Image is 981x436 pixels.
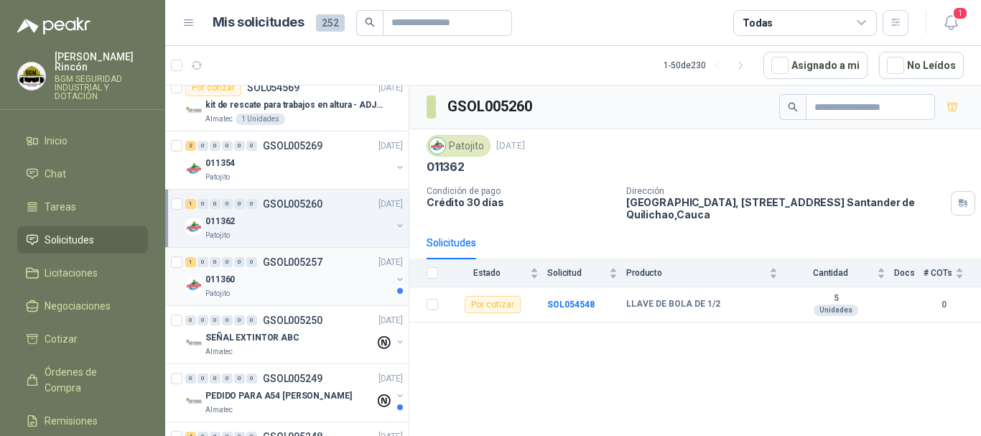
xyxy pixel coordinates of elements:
p: 011354 [205,157,235,170]
div: 1 [185,257,196,267]
img: Company Logo [185,335,203,352]
p: GSOL005249 [263,374,322,384]
a: Inicio [17,127,148,154]
a: Negociaciones [17,292,148,320]
div: Unidades [814,305,858,316]
div: 0 [197,199,208,209]
th: # COTs [924,259,981,287]
p: 011360 [205,273,235,287]
b: LLAVE DE BOLA DE 1/2 [626,299,720,310]
h3: GSOL005260 [447,96,534,118]
div: 0 [210,315,220,325]
img: Company Logo [185,277,203,294]
a: 1 0 0 0 0 0 GSOL005257[DATE] Company Logo011360Patojito [185,254,406,300]
img: Company Logo [185,393,203,410]
a: 0 0 0 0 0 0 GSOL005250[DATE] Company LogoSEÑAL EXTINTOR ABCAlmatec [185,312,406,358]
div: 0 [222,199,233,209]
div: 0 [234,374,245,384]
th: Producto [626,259,786,287]
div: Por cotizar [465,296,521,313]
p: GSOL005269 [263,141,322,151]
span: Inicio [45,133,68,149]
a: SOL054548 [547,300,595,310]
div: 0 [210,257,220,267]
a: 2 0 0 0 0 0 GSOL005269[DATE] Company Logo011354Patojito [185,137,406,183]
p: PEDIDO PARA A54 [PERSON_NAME] [205,389,352,403]
div: 0 [210,141,220,151]
p: GSOL005250 [263,315,322,325]
img: Company Logo [18,62,45,90]
div: 0 [197,315,208,325]
div: 0 [246,199,257,209]
img: Company Logo [429,138,445,154]
div: 0 [197,141,208,151]
p: GSOL005260 [263,199,322,209]
div: 0 [246,141,257,151]
span: Cantidad [786,268,874,278]
p: [DATE] [378,256,403,269]
p: Patojito [205,172,230,183]
div: 2 [185,141,196,151]
span: Licitaciones [45,265,98,281]
div: Solicitudes [427,235,476,251]
a: Tareas [17,193,148,221]
span: Estado [447,268,527,278]
div: 0 [234,141,245,151]
p: [DATE] [378,81,403,95]
a: Licitaciones [17,259,148,287]
p: Almatec [205,346,233,358]
div: Patojito [427,135,490,157]
div: 0 [185,374,196,384]
a: Por cotizarSOL054569[DATE] Company Logokit de rescate para trabajos en altura - ADJUNTAR FICHA TE... [165,73,409,131]
div: 0 [222,141,233,151]
h1: Mis solicitudes [213,12,304,33]
span: Solicitudes [45,232,94,248]
span: Órdenes de Compra [45,364,134,396]
b: 5 [786,293,885,305]
img: Company Logo [185,102,203,119]
span: Negociaciones [45,298,111,314]
th: Docs [894,259,924,287]
div: 1 - 50 de 230 [664,54,752,77]
p: 011362 [205,215,235,228]
div: 0 [234,315,245,325]
span: Cotizar [45,331,78,347]
div: Por cotizar [185,79,241,96]
a: Remisiones [17,407,148,435]
div: Todas [743,15,773,31]
div: 0 [222,315,233,325]
img: Logo peakr [17,17,90,34]
div: 1 Unidades [236,113,285,125]
img: Company Logo [185,218,203,236]
button: Asignado a mi [763,52,868,79]
p: [PERSON_NAME] Rincón [55,52,148,72]
p: Patojito [205,288,230,300]
div: 0 [246,315,257,325]
p: [DATE] [378,372,403,386]
th: Solicitud [547,259,626,287]
div: 1 [185,199,196,209]
span: Solicitud [547,268,606,278]
p: Dirección [626,186,945,196]
div: 0 [222,374,233,384]
p: SEÑAL EXTINTOR ABC [205,331,299,345]
div: 0 [197,374,208,384]
span: search [365,17,375,27]
a: 1 0 0 0 0 0 GSOL005260[DATE] Company Logo011362Patojito [185,195,406,241]
span: 252 [316,14,345,32]
p: GSOL005257 [263,257,322,267]
span: search [788,102,798,112]
div: 0 [210,374,220,384]
span: Producto [626,268,766,278]
a: Solicitudes [17,226,148,254]
p: Patojito [205,230,230,241]
p: [DATE] [378,314,403,328]
p: kit de rescate para trabajos en altura - ADJUNTAR FICHA TECNICA [205,98,384,112]
p: 011362 [427,159,465,175]
p: [DATE] [496,139,525,153]
img: Company Logo [185,160,203,177]
p: Almatec [205,404,233,416]
p: [GEOGRAPHIC_DATA], [STREET_ADDRESS] Santander de Quilichao , Cauca [626,196,945,221]
p: [DATE] [378,139,403,153]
